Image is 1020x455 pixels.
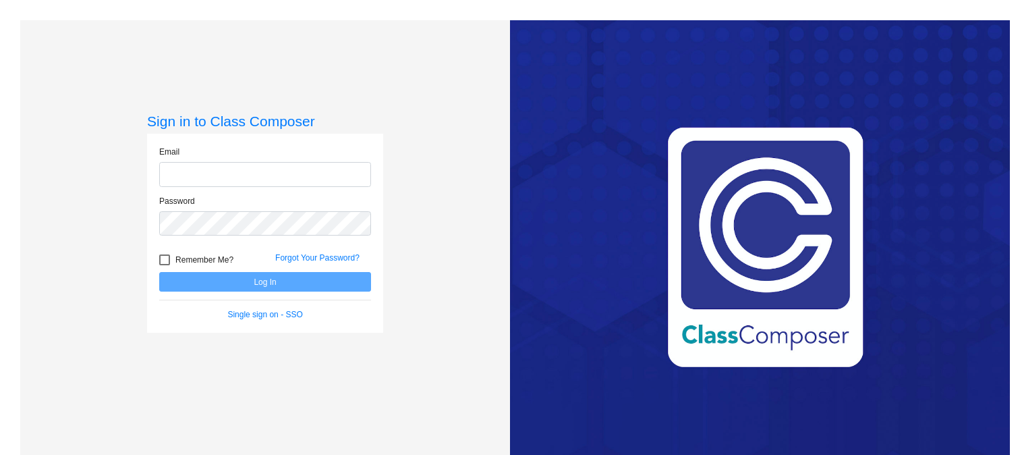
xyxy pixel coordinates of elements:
[159,146,179,158] label: Email
[159,195,195,207] label: Password
[275,253,360,263] a: Forgot Your Password?
[147,113,383,130] h3: Sign in to Class Composer
[175,252,233,268] span: Remember Me?
[227,310,302,319] a: Single sign on - SSO
[159,272,371,292] button: Log In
